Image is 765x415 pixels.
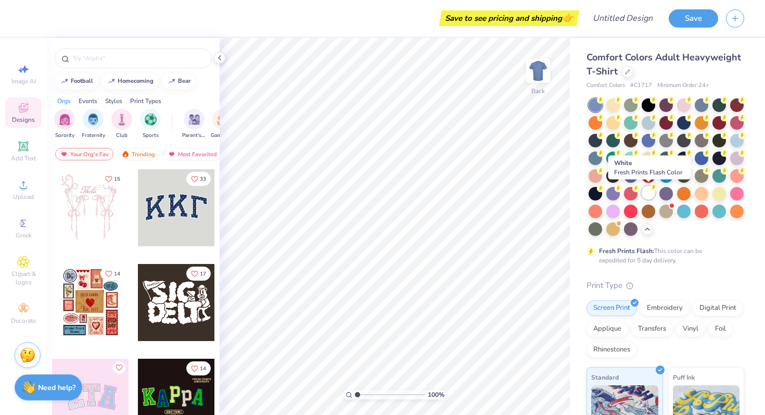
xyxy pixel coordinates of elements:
[608,156,691,180] div: White
[145,114,157,125] img: Sports Image
[140,109,161,140] div: filter for Sports
[55,73,98,89] button: football
[591,372,619,383] span: Standard
[186,361,211,375] button: Like
[87,114,99,125] img: Fraternity Image
[54,109,75,140] button: filter button
[54,109,75,140] div: filter for Sorority
[118,78,154,84] div: homecoming
[140,109,161,140] button: filter button
[11,154,36,162] span: Add Text
[13,193,34,201] span: Upload
[111,109,132,140] button: filter button
[657,81,709,90] span: Minimum Order: 24 +
[586,280,744,292] div: Print Type
[217,114,229,125] img: Game Day Image
[586,300,637,316] div: Screen Print
[531,86,545,96] div: Back
[614,168,682,177] span: Fresh Prints Flash Color
[182,109,206,140] button: filter button
[116,114,127,125] img: Club Image
[114,271,120,276] span: 14
[60,150,68,158] img: most_fav.gif
[428,390,444,399] span: 100 %
[562,11,573,24] span: 👉
[630,81,652,90] span: # C1717
[107,78,116,84] img: trend_line.gif
[200,271,206,276] span: 17
[12,116,35,124] span: Designs
[116,132,127,140] span: Club
[586,321,628,337] div: Applique
[669,9,718,28] button: Save
[130,96,161,106] div: Print Types
[60,78,69,84] img: trend_line.gif
[178,78,190,84] div: bear
[11,77,36,85] span: Image AI
[55,132,74,140] span: Sorority
[676,321,705,337] div: Vinyl
[114,177,120,182] span: 15
[16,231,32,240] span: Greek
[71,78,93,84] div: football
[38,383,75,393] strong: Need help?
[113,361,125,374] button: Like
[105,96,122,106] div: Styles
[182,132,206,140] span: Parent's Weekend
[168,78,176,84] img: trend_line.gif
[200,177,206,182] span: 33
[584,8,661,29] input: Untitled Design
[82,109,105,140] button: filter button
[631,321,673,337] div: Transfers
[121,150,130,158] img: trending.gif
[182,109,206,140] div: filter for Parent's Weekend
[143,132,159,140] span: Sports
[211,109,235,140] button: filter button
[11,317,36,325] span: Decorate
[442,10,577,26] div: Save to see pricing and shipping
[100,267,125,281] button: Like
[586,51,741,78] span: Comfort Colors Adult Heavyweight T-Shirt
[186,172,211,186] button: Like
[599,247,654,255] strong: Fresh Prints Flash:
[599,246,727,265] div: This color can be expedited for 5 day delivery.
[55,148,113,160] div: Your Org's Fav
[111,109,132,140] div: filter for Club
[162,73,195,89] button: bear
[82,109,105,140] div: filter for Fraternity
[211,132,235,140] span: Game Day
[586,342,637,358] div: Rhinestones
[528,60,549,81] img: Back
[168,150,176,158] img: most_fav.gif
[200,366,206,371] span: 14
[211,109,235,140] div: filter for Game Day
[708,321,733,337] div: Foil
[186,267,211,281] button: Like
[72,53,205,64] input: Try "Alpha"
[693,300,743,316] div: Digital Print
[586,81,625,90] span: Comfort Colors
[79,96,97,106] div: Events
[673,372,695,383] span: Puff Ink
[5,270,42,286] span: Clipart & logos
[101,73,158,89] button: homecoming
[82,132,105,140] span: Fraternity
[117,148,160,160] div: Trending
[163,148,222,160] div: Most Favorited
[640,300,690,316] div: Embroidery
[57,96,71,106] div: Orgs
[59,114,71,125] img: Sorority Image
[188,114,200,125] img: Parent's Weekend Image
[100,172,125,186] button: Like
